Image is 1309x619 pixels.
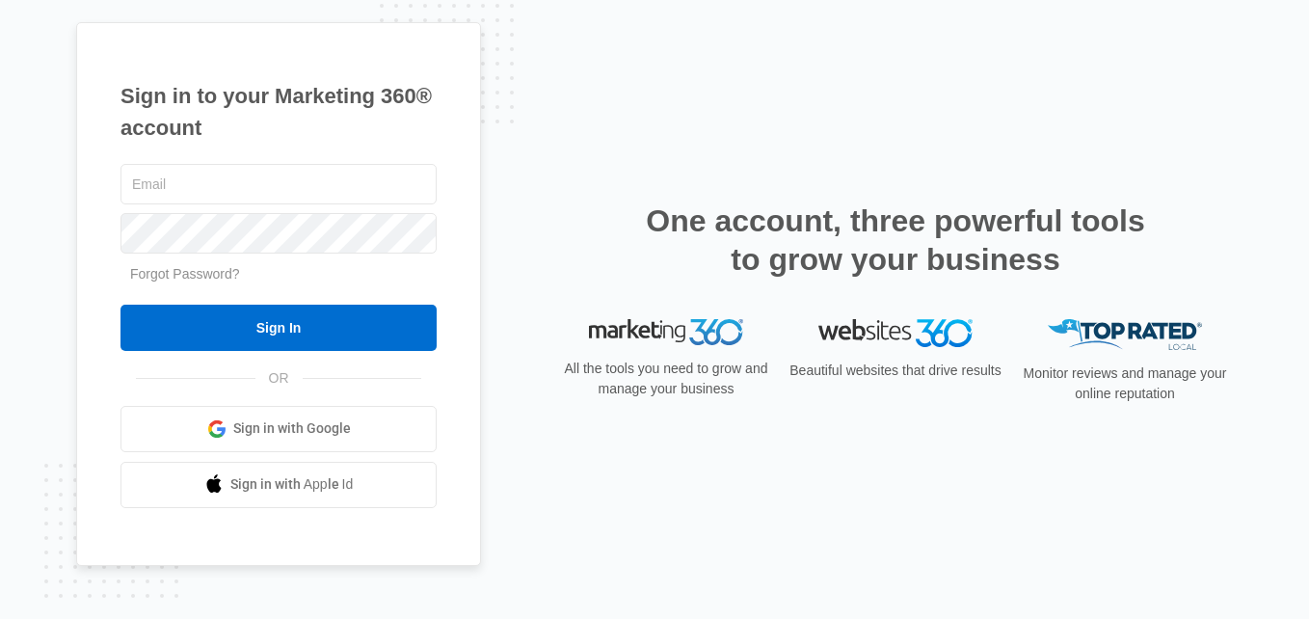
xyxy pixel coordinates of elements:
[255,368,303,389] span: OR
[589,319,743,346] img: Marketing 360
[818,319,973,347] img: Websites 360
[640,202,1151,279] h2: One account, three powerful tools to grow your business
[120,462,437,508] a: Sign in with Apple Id
[1017,363,1233,404] p: Monitor reviews and manage your online reputation
[120,305,437,351] input: Sign In
[120,406,437,452] a: Sign in with Google
[788,361,1003,381] p: Beautiful websites that drive results
[558,359,774,399] p: All the tools you need to grow and manage your business
[120,164,437,204] input: Email
[230,474,354,495] span: Sign in with Apple Id
[1048,319,1202,351] img: Top Rated Local
[233,418,351,439] span: Sign in with Google
[120,80,437,144] h1: Sign in to your Marketing 360® account
[130,266,240,282] a: Forgot Password?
